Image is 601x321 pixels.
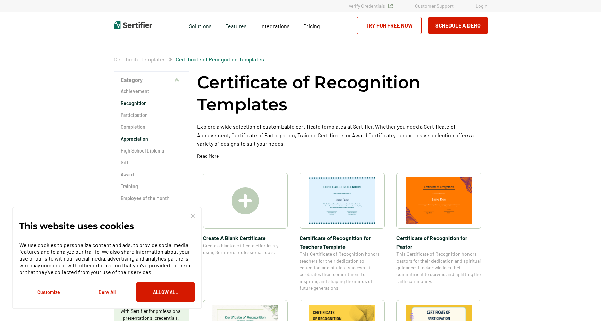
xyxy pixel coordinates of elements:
[121,88,182,95] a: Achievement
[396,251,481,285] span: This Certificate of Recognition honors pastors for their dedication and spiritual guidance. It ac...
[406,177,472,224] img: Certificate of Recognition for Pastor
[121,124,182,130] a: Completion
[303,23,320,29] span: Pricing
[176,56,264,63] span: Certificate of Recognition Templates
[197,153,219,159] p: Read More
[396,234,481,251] span: Certificate of Recognition for Pastor
[19,222,134,229] p: This website uses cookies
[176,56,264,63] a: Certificate of Recognition Templates
[357,17,422,34] a: Try for Free Now
[121,195,182,202] a: Employee of the Month
[476,3,488,9] a: Login
[121,171,182,178] a: Award
[121,183,182,190] a: Training
[19,242,195,275] p: We use cookies to personalize content and ads, to provide social media features and to analyze ou...
[300,173,385,291] a: Certificate of Recognition for Teachers TemplateCertificate of Recognition for Teachers TemplateT...
[415,3,454,9] a: Customer Support
[388,4,393,8] img: Verified
[309,177,375,224] img: Certificate of Recognition for Teachers Template
[114,72,189,88] button: Category
[396,173,481,291] a: Certificate of Recognition for PastorCertificate of Recognition for PastorThis Certificate of Rec...
[349,3,393,9] a: Verify Credentials
[114,56,166,63] a: Certificate Templates
[303,21,320,30] a: Pricing
[197,122,488,148] p: Explore a wide selection of customizable certificate templates at Sertifier. Whether you need a C...
[121,112,182,119] a: Participation
[121,136,182,142] a: Appreciation
[136,282,195,302] button: Allow All
[197,71,488,115] h1: Certificate of Recognition Templates
[232,187,259,214] img: Create A Blank Certificate
[300,251,385,291] span: This Certificate of Recognition honors teachers for their dedication to education and student suc...
[203,242,288,256] span: Create a blank certificate effortlessly using Sertifier’s professional tools.
[189,21,212,30] span: Solutions
[428,17,488,34] button: Schedule a Demo
[300,234,385,251] span: Certificate of Recognition for Teachers Template
[114,21,152,29] img: Sertifier | Digital Credentialing Platform
[114,56,166,63] span: Certificate Templates
[78,282,136,302] button: Deny All
[121,159,182,166] a: Gift
[203,234,288,242] span: Create A Blank Certificate
[260,23,290,29] span: Integrations
[567,288,601,321] iframe: Chat Widget
[121,147,182,154] a: High School Diploma
[114,88,189,207] div: Category
[121,100,182,107] a: Recognition
[19,282,78,302] button: Customize
[114,56,264,63] div: Breadcrumb
[260,21,290,30] a: Integrations
[191,214,195,218] img: Cookie Popup Close
[225,21,247,30] span: Features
